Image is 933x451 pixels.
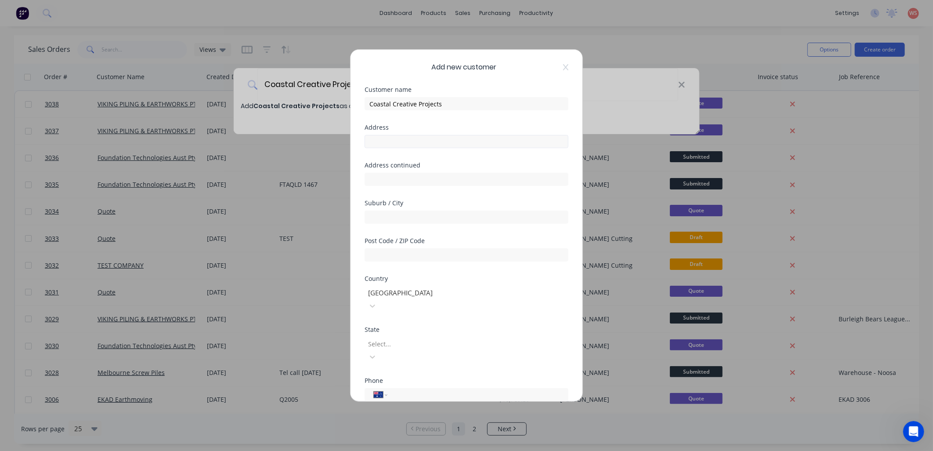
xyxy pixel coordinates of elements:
iframe: Intercom live chat [903,421,924,442]
div: Address continued [365,162,568,168]
div: Customer name [365,87,568,93]
div: Post Code / ZIP Code [365,238,568,244]
div: Address [365,124,568,131]
div: Country [365,276,568,282]
div: Phone [365,378,568,384]
span: Add new customer [431,62,496,73]
div: State [365,327,568,333]
div: Suburb / City [365,200,568,206]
